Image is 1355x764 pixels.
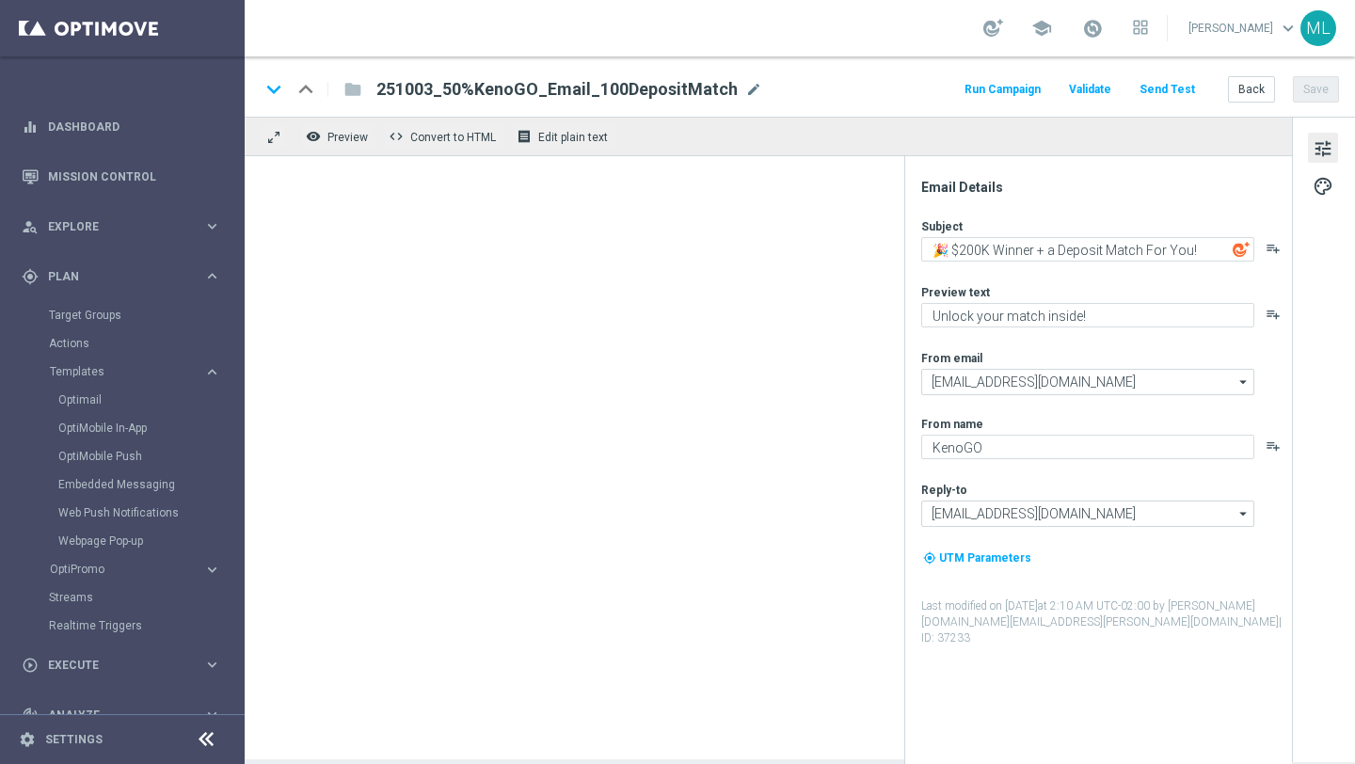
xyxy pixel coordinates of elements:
[49,358,243,555] div: Templates
[49,308,196,323] a: Target Groups
[203,217,221,235] i: keyboard_arrow_right
[50,366,184,377] span: Templates
[1308,170,1338,200] button: palette
[49,301,243,329] div: Target Groups
[384,124,504,149] button: code Convert to HTML
[538,131,608,144] span: Edit plain text
[21,169,222,184] button: Mission Control
[1187,14,1300,42] a: [PERSON_NAME]keyboard_arrow_down
[58,470,243,499] div: Embedded Messaging
[512,124,616,149] button: receipt Edit plain text
[49,555,243,583] div: OptiPromo
[48,221,203,232] span: Explore
[1233,241,1250,258] img: optiGenie.svg
[260,75,288,103] i: keyboard_arrow_down
[1069,83,1111,96] span: Validate
[58,386,243,414] div: Optimail
[203,561,221,579] i: keyboard_arrow_right
[1266,307,1281,322] button: playlist_add
[376,78,738,101] span: 251003_50%KenoGO_Email_100DepositMatch
[921,483,967,498] label: Reply-to
[58,421,196,436] a: OptiMobile In-App
[301,124,376,149] button: remove_red_eye Preview
[21,708,222,723] button: track_changes Analyze keyboard_arrow_right
[21,269,222,284] button: gps_fixed Plan keyboard_arrow_right
[49,562,222,577] button: OptiPromo keyboard_arrow_right
[49,336,196,351] a: Actions
[203,363,221,381] i: keyboard_arrow_right
[49,329,243,358] div: Actions
[21,219,222,234] button: person_search Explore keyboard_arrow_right
[49,590,196,605] a: Streams
[1137,77,1198,103] button: Send Test
[58,533,196,549] a: Webpage Pop-up
[49,618,196,633] a: Realtime Triggers
[306,129,321,144] i: remove_red_eye
[48,271,203,282] span: Plan
[410,131,496,144] span: Convert to HTML
[745,81,762,98] span: mode_edit
[389,129,404,144] span: code
[939,551,1031,565] span: UTM Parameters
[921,351,982,366] label: From email
[1278,18,1299,39] span: keyboard_arrow_down
[921,598,1290,645] label: Last modified on [DATE] at 2:10 AM UTC-02:00 by [PERSON_NAME][DOMAIN_NAME][EMAIL_ADDRESS][PERSON_...
[50,564,203,575] div: OptiPromo
[49,364,222,379] button: Templates keyboard_arrow_right
[58,505,196,520] a: Web Push Notifications
[22,119,39,135] i: equalizer
[19,731,36,748] i: settings
[45,734,103,745] a: Settings
[921,219,963,234] label: Subject
[22,102,221,151] div: Dashboard
[921,179,1290,196] div: Email Details
[49,583,243,612] div: Streams
[1031,18,1052,39] span: school
[962,77,1044,103] button: Run Campaign
[58,449,196,464] a: OptiMobile Push
[58,527,243,555] div: Webpage Pop-up
[50,366,203,377] div: Templates
[22,268,203,285] div: Plan
[921,501,1254,527] input: Select
[22,707,203,724] div: Analyze
[203,267,221,285] i: keyboard_arrow_right
[1066,77,1114,103] button: Validate
[1228,76,1275,103] button: Back
[203,656,221,674] i: keyboard_arrow_right
[21,119,222,135] button: equalizer Dashboard
[921,285,990,300] label: Preview text
[1266,438,1281,454] button: playlist_add
[22,218,203,235] div: Explore
[203,706,221,724] i: keyboard_arrow_right
[517,129,532,144] i: receipt
[1313,174,1333,199] span: palette
[22,657,203,674] div: Execute
[22,218,39,235] i: person_search
[1235,501,1253,526] i: arrow_drop_down
[921,548,1033,568] button: my_location UTM Parameters
[58,442,243,470] div: OptiMobile Push
[1308,133,1338,163] button: tune
[1300,10,1336,46] div: ML
[48,660,203,671] span: Execute
[22,657,39,674] i: play_circle_outline
[1266,241,1281,256] button: playlist_add
[21,658,222,673] button: play_circle_outline Execute keyboard_arrow_right
[58,499,243,527] div: Web Push Notifications
[921,369,1254,395] input: Select
[921,417,983,432] label: From name
[1313,136,1333,161] span: tune
[48,151,221,201] a: Mission Control
[1293,76,1339,103] button: Save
